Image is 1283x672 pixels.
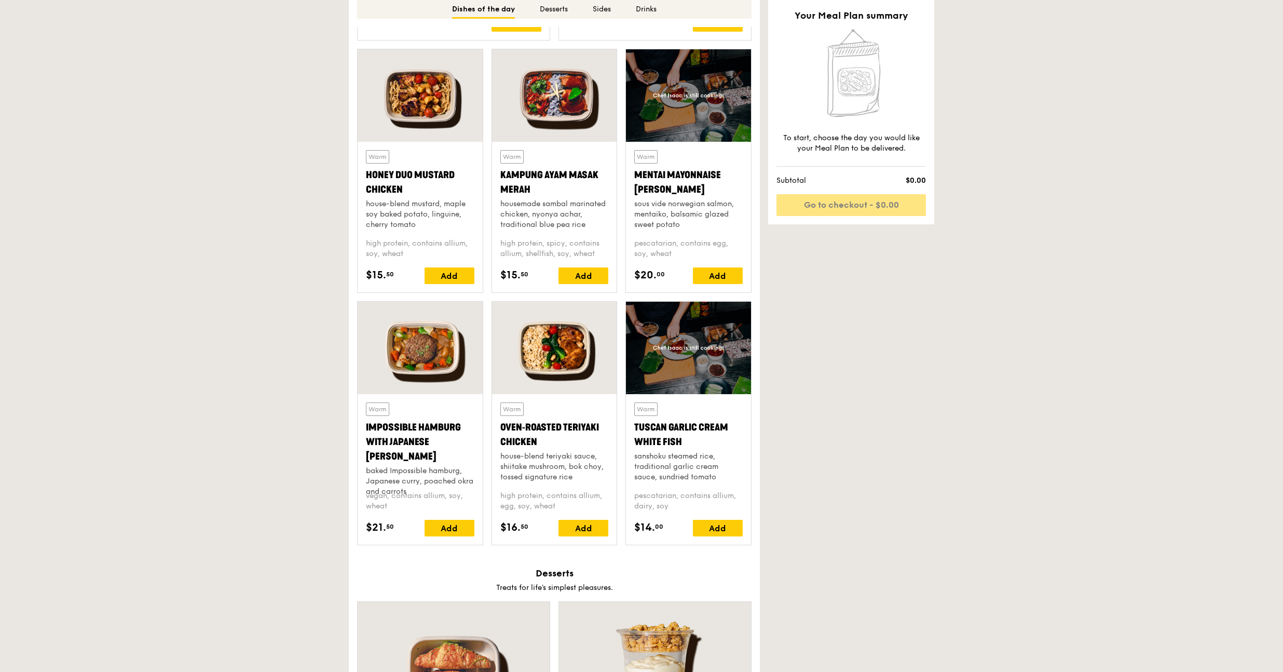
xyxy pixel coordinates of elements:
div: Oven‑Roasted Teriyaki Chicken [500,420,609,449]
span: $16. [500,520,521,535]
div: Warm [500,402,524,416]
div: Add [425,520,474,536]
span: 50 [521,522,528,531]
div: Add [558,267,608,284]
span: 50 [521,270,528,278]
div: Warm [500,150,524,164]
span: $0.00 [866,176,926,186]
div: Tuscan Garlic Cream White Fish [634,420,743,449]
img: Home delivery [821,27,882,120]
span: 50 [386,522,394,531]
span: 50 [386,270,394,278]
div: Mentai Mayonnaise [PERSON_NAME] [634,168,743,197]
span: 00 [657,270,665,278]
div: Honey Duo Mustard Chicken [366,168,474,197]
div: Add [693,267,743,284]
div: Warm [634,150,658,164]
div: Warm [634,402,658,416]
div: baked Impossible hamburg, Japanese curry, poached okra and carrots [366,466,474,497]
div: Add [693,520,743,536]
div: sanshoku steamed rice, traditional garlic cream sauce, sundried tomato [634,451,743,482]
div: Warm [366,402,389,416]
div: vegan, contains allium, soy, wheat [366,491,474,512]
div: Add [558,520,608,536]
div: sous vide norwegian salmon, mentaiko, balsamic glazed sweet potato [634,199,743,230]
h2: Your Meal Plan summary [776,8,926,23]
span: $15. [366,267,386,283]
a: Go to checkout - $0.00 [776,194,926,216]
div: high protein, contains allium, egg, soy, wheat [500,491,609,512]
div: house-blend teriyaki sauce, shiitake mushroom, bok choy, tossed signature rice [500,451,609,482]
div: Warm [366,150,389,164]
div: high protein, spicy, contains allium, shellfish, soy, wheat [500,238,609,259]
span: Subtotal [776,176,866,186]
span: 00 [655,522,663,531]
div: Add [693,15,743,32]
div: house-blend mustard, maple soy baked potato, linguine, cherry tomato [366,199,474,230]
div: To start, choose the day you would like your Meal Plan to be delivered. [776,133,926,154]
h2: Desserts [357,566,752,581]
div: pescatarian, contains egg, soy, wheat [634,238,743,259]
span: $21. [366,520,386,535]
div: high protein, contains allium, soy, wheat [366,238,474,259]
span: $20. [634,267,657,283]
div: Treats for life's simplest pleasures. [357,583,752,593]
div: Add [492,15,541,32]
div: Kampung Ayam Masak Merah [500,168,609,197]
div: Add [425,267,474,284]
span: $15. [500,267,521,283]
div: housemade sambal marinated chicken, nyonya achar, traditional blue pea rice [500,199,609,230]
div: Impossible Hamburg with Japanese [PERSON_NAME] [366,420,474,464]
div: pescatarian, contains allium, dairy, soy [634,491,743,512]
span: $14. [634,520,655,535]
